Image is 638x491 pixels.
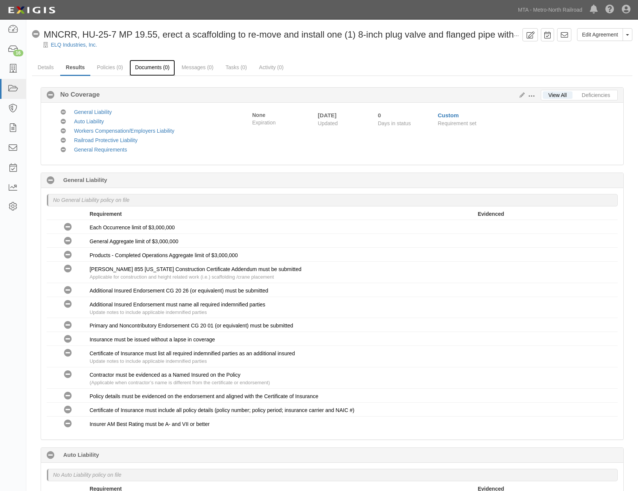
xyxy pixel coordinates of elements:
div: 16 [13,50,23,56]
a: Edit Results [516,92,525,98]
p: No Auto Liability policy on file [53,471,122,479]
a: Tasks (0) [220,60,253,75]
i: No Coverage [64,335,72,343]
i: No Coverage [61,129,66,134]
span: Update notes to include applicable indemnified parties [90,358,207,364]
i: No Coverage [61,147,66,153]
span: General Aggregate limit of $3,000,000 [90,238,178,244]
i: No Coverage [64,349,72,357]
a: Messages (0) [176,60,219,75]
img: Logo [6,3,58,17]
span: Insurance must be issued without a lapse in coverage [90,336,215,342]
i: No Coverage [64,321,72,329]
i: No Coverage [61,119,66,124]
a: Custom [438,112,459,118]
b: Auto Liability [63,451,99,459]
span: Primary and Noncontributory Endorsement CG 20 01 (or equivalent) must be submitted [90,323,293,329]
a: View All [543,91,573,99]
span: Each Occurrence limit of $3,000,000 [90,224,175,230]
a: General Liability [74,109,112,115]
a: Results [60,60,91,76]
a: Deficiencies [576,91,616,99]
span: Policy details must be evidenced on the endorsement and aligned with the Certificate of Insurance [90,393,318,399]
i: No Coverage [64,223,72,231]
i: No Coverage [64,406,72,414]
i: No Coverage [64,265,72,273]
i: No Coverage [64,371,72,379]
p: No General Liability policy on file [53,196,129,204]
span: Certificate of Insurance must include all policy details (policy number; policy period; insurance... [90,407,354,413]
span: Update notes to include applicable indemnified parties [90,309,207,315]
span: Insurer AM Best Rating must be A- and VII or better [90,421,210,427]
b: No Coverage [55,90,100,99]
a: Documents (0) [129,60,175,76]
i: No Coverage [64,237,72,245]
div: MNCRR, HU-25-7 MP 19.55, erect a scaffolding to re-move and install one (1) 8-inch plug valve and... [32,28,519,41]
i: No Coverage [64,286,72,294]
div: Since 08/14/2025 [378,111,432,119]
i: No Coverage [47,91,55,99]
span: Products - Completed Operations Aggregate limit of $3,000,000 [90,252,238,258]
a: MTA - Metro-North Railroad [514,2,586,17]
span: Days in status [378,120,411,126]
strong: Requirement [90,211,122,217]
b: General Liability [63,176,107,184]
div: [DATE] [318,111,366,119]
a: Edit Agreement [577,28,623,41]
a: Activity (0) [253,60,289,75]
i: No Coverage [64,420,72,428]
span: Additional Insured Endorsement must name all required indemnified parties [90,302,265,308]
strong: Evidenced [478,211,504,217]
span: Certificate of Insurance must list all required indemnified parties as an additional insured [90,350,295,356]
span: Updated [318,120,338,126]
i: No Coverage [61,138,66,143]
span: Expiration [252,119,312,126]
a: Auto Liability [74,118,104,124]
span: [PERSON_NAME] 855 [US_STATE] Construction Certificate Addendum must be submitted [90,266,301,272]
span: Requirement set [438,120,477,126]
a: Policies (0) [91,60,128,75]
span: Contractor must be evidenced as a Named Insured on the Policy [90,372,241,378]
i: No Coverage [32,30,40,38]
span: Applicable for construction and height related work (i.e.) scaffolding /crane placement [90,274,274,280]
a: Railroad Protective Liability [74,137,138,143]
a: General Requirements [74,147,127,153]
i: No Coverage [64,251,72,259]
i: No Coverage [61,110,66,115]
i: No Coverage 0 days (since 08/14/2025) [47,452,55,459]
span: (Applicable when contractor’s name is different from the certificate or endorsement) [90,380,270,385]
i: No Coverage 0 days (since 08/14/2025) [47,177,55,185]
a: ELQ Industries, Inc. [51,42,97,48]
a: Workers Compensation/Employers Liability [74,128,175,134]
i: Help Center - Complianz [605,5,614,14]
strong: None [252,112,265,118]
i: No Coverage [64,392,72,400]
a: Details [32,60,59,75]
i: No Coverage [64,300,72,308]
span: Additional Insured Endorsement CG 20 26 (or equivalent) must be submitted [90,288,268,294]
